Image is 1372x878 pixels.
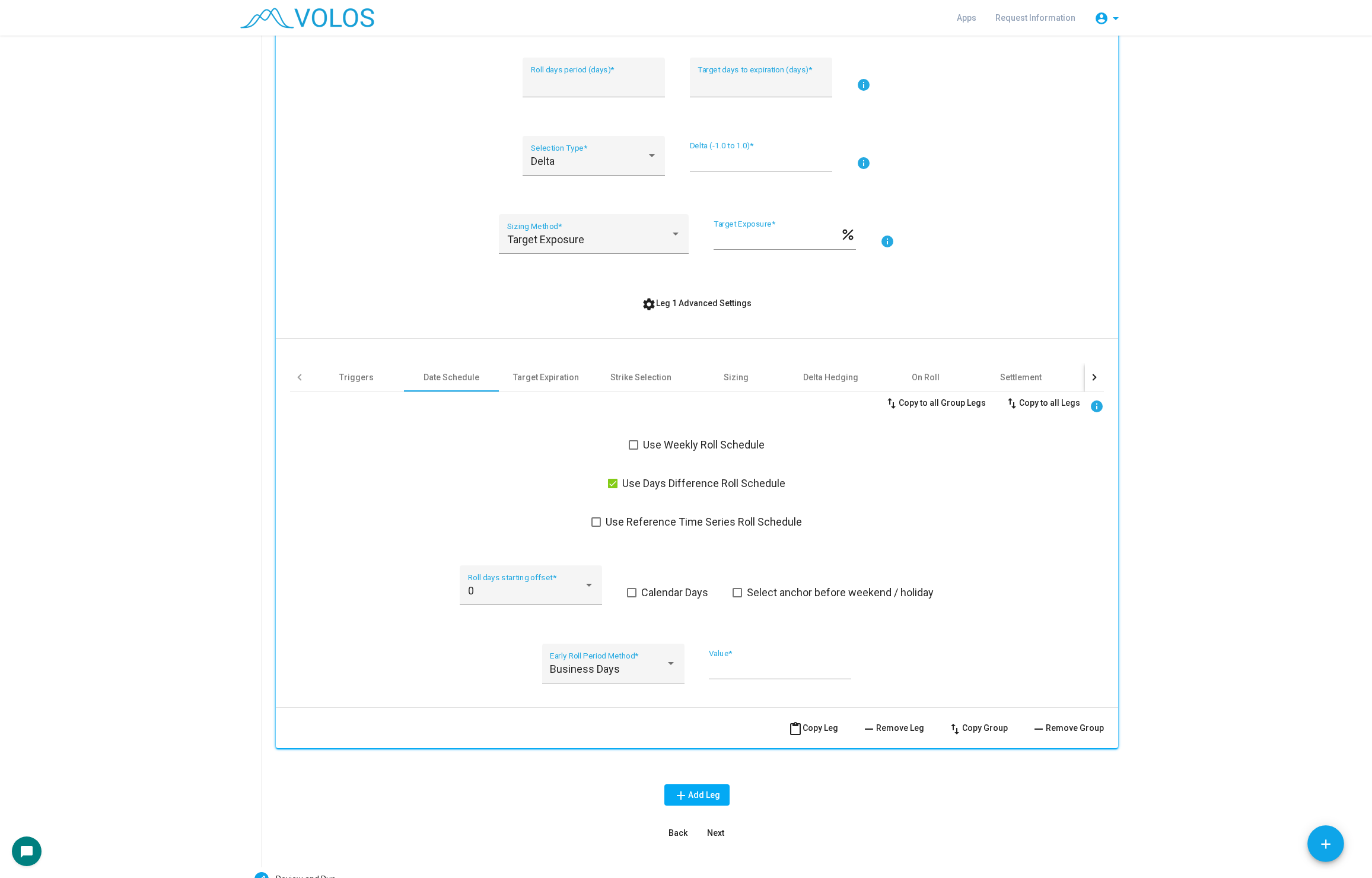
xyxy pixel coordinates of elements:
span: Next [707,828,724,838]
div: Triggers [339,371,374,383]
span: Target Exposure [507,233,584,246]
span: Use Reference Time Series Roll Schedule [606,515,802,529]
span: Apps [957,13,976,23]
div: Sizing [724,371,749,383]
div: Strike Selection [610,371,671,383]
button: Back [659,822,697,844]
mat-icon: swap_vert [884,396,899,411]
mat-icon: percent [840,226,856,240]
span: Select anchor before weekend / holiday [747,586,934,600]
span: Use Weekly Roll Schedule [643,438,765,452]
span: Delta [531,155,555,167]
span: Remove Leg [862,723,924,733]
span: Calendar Days [641,586,708,600]
div: Delta Hedging [803,371,858,383]
mat-icon: settings [642,297,656,311]
span: Copy Group [948,723,1008,733]
button: Copy to all Group Legs [875,392,995,413]
span: Use Days Difference Roll Schedule [622,476,785,491]
span: Business Days [550,663,620,675]
mat-icon: info [857,78,871,92]
span: 0 [468,584,474,597]
a: Apps [947,7,986,28]
mat-icon: info [880,234,894,249]
div: Date Schedule [424,371,479,383]
button: Remove Group [1022,717,1113,739]
mat-icon: account_circle [1094,11,1109,26]
span: Leg 1 Advanced Settings [642,298,752,308]
span: Back [669,828,687,838]
mat-icon: swap_vert [948,722,962,736]
mat-icon: add [674,788,688,803]
span: Add Leg [674,790,720,800]
button: Next [697,822,735,844]
button: Copy to all Legs [995,392,1090,413]
div: On Roll [912,371,940,383]
mat-icon: swap_vert [1005,396,1019,411]
mat-icon: add [1318,836,1333,852]
mat-icon: arrow_drop_down [1109,11,1123,26]
button: Remove Leg [852,717,934,739]
span: Copy to all Group Legs [884,398,986,408]
span: Copy to all Legs [1005,398,1080,408]
mat-icon: chat_bubble [20,845,34,859]
a: Request Information [986,7,1085,28]
mat-icon: remove [862,722,876,736]
button: Copy Leg [779,717,848,739]
span: Remove Group [1032,723,1104,733]
button: Add icon [1307,825,1344,862]
button: Copy Group [938,717,1017,739]
mat-icon: remove [1032,722,1046,736]
div: Target Expiration [513,371,579,383]
button: Leg 1 Advanced Settings [632,292,761,314]
mat-icon: info [1090,399,1104,413]
div: Settlement [1000,371,1042,383]
span: Copy Leg [788,723,838,733]
mat-icon: info [857,156,871,170]
button: Add Leg [664,784,730,806]
span: Request Information [995,13,1075,23]
mat-icon: content_paste [788,722,803,736]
